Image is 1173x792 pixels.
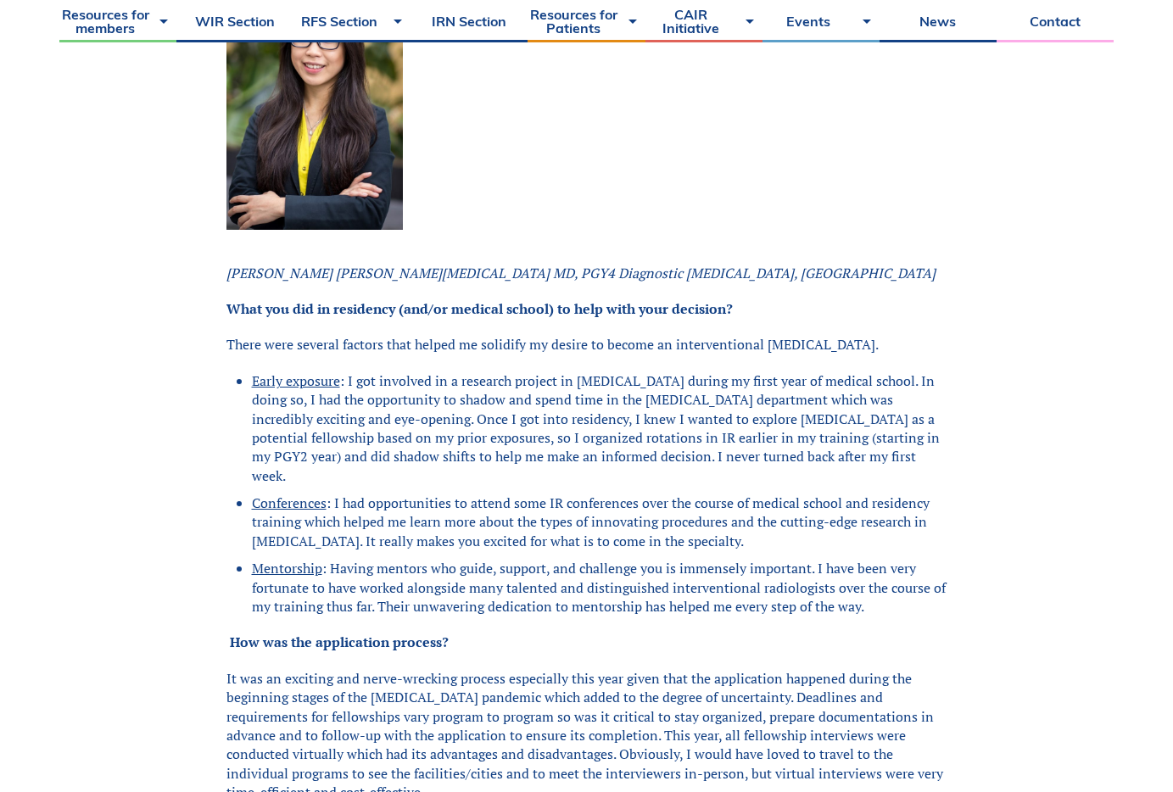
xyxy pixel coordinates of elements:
li: : I had opportunities to attend some IR conferences over the course of medical school and residen... [252,494,947,550]
u: Conferences [252,494,327,512]
em: [PERSON_NAME] [PERSON_NAME][MEDICAL_DATA] MD, PGY4 Diagnostic [MEDICAL_DATA], [GEOGRAPHIC_DATA] [226,264,936,282]
u: Mentorship [252,559,322,577]
u: Early exposure [252,371,340,390]
strong: What you did in residency (and/or medical school) to help with your decision? [226,299,733,318]
p: There were several factors that helped me solidify my desire to become an interventional [MEDICAL... [226,335,947,354]
li: : I got involved in a research project in [MEDICAL_DATA] during my first year of medical school. ... [252,371,947,485]
li: : Having mentors who guide, support, and challenge you is immensely important. I have been very f... [252,559,947,616]
strong: How was the application process? [230,633,449,651]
